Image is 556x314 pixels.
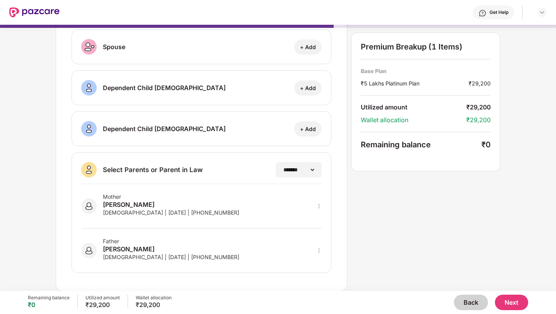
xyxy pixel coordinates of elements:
[300,43,316,51] div: + Add
[300,84,316,92] div: + Add
[136,301,172,309] div: ₹29,200
[103,83,226,92] div: Dependent Child [DEMOGRAPHIC_DATA]
[316,203,322,209] span: more
[466,103,491,111] div: ₹29,200
[103,166,203,174] div: Select Parents or Parent in Law
[28,295,70,301] div: Remaining balance
[9,7,60,17] img: New Pazcare Logo
[539,9,545,15] img: svg+xml;base64,PHN2ZyBpZD0iRHJvcGRvd24tMzJ4MzIiIHhtbG5zPSJodHRwOi8vd3d3LnczLm9yZy8yMDAwL3N2ZyIgd2...
[469,79,491,87] div: ₹29,200
[361,103,466,111] div: Utilized amount
[103,42,125,51] div: Spouse
[136,295,172,301] div: Wallet allocation
[489,9,508,15] div: Get Help
[361,42,491,51] div: Premium Breakup (1 Items)
[361,116,466,124] div: Wallet allocation
[103,193,239,200] div: Mother
[81,39,97,55] img: svg+xml;base64,PHN2ZyB3aWR0aD0iNDAiIGhlaWdodD0iNDAiIHZpZXdCb3g9IjAgMCA0MCA0MCIgZmlsbD0ibm9uZSIgeG...
[361,79,469,87] div: ₹5 Lakhs Platinum Plan
[361,67,491,75] div: Base Plan
[81,243,97,258] img: svg+xml;base64,PHN2ZyB3aWR0aD0iNDAiIGhlaWdodD0iNDAiIHZpZXdCb3g9IjAgMCA0MCA0MCIgZmlsbD0ibm9uZSIgeG...
[103,254,239,260] div: [DEMOGRAPHIC_DATA] | [DATE] | [PHONE_NUMBER]
[316,248,322,253] span: more
[85,295,120,301] div: Utilized amount
[481,140,491,149] div: ₹0
[81,162,97,177] img: svg+xml;base64,PHN2ZyB3aWR0aD0iNDAiIGhlaWdodD0iNDAiIHZpZXdCb3g9IjAgMCA0MCA0MCIgZmlsbD0ibm9uZSIgeG...
[85,301,120,309] div: ₹29,200
[81,198,97,214] img: svg+xml;base64,PHN2ZyB3aWR0aD0iNDAiIGhlaWdodD0iNDAiIHZpZXdCb3g9IjAgMCA0MCA0MCIgZmlsbD0ibm9uZSIgeG...
[479,9,486,17] img: svg+xml;base64,PHN2ZyBpZD0iSGVscC0zMngzMiIgeG1sbnM9Imh0dHA6Ly93d3cudzMub3JnLzIwMDAvc3ZnIiB3aWR0aD...
[81,121,97,137] img: svg+xml;base64,PHN2ZyB3aWR0aD0iNDAiIGhlaWdodD0iNDAiIHZpZXdCb3g9IjAgMCA0MCA0MCIgZmlsbD0ibm9uZSIgeG...
[103,200,239,209] div: [PERSON_NAME]
[454,295,488,310] button: Back
[103,238,239,244] div: Father
[103,244,239,254] div: [PERSON_NAME]
[361,140,481,149] div: Remaining balance
[103,124,226,133] div: Dependent Child [DEMOGRAPHIC_DATA]
[81,80,97,96] img: svg+xml;base64,PHN2ZyB3aWR0aD0iNDAiIGhlaWdodD0iNDAiIHZpZXdCb3g9IjAgMCA0MCA0MCIgZmlsbD0ibm9uZSIgeG...
[103,209,239,216] div: [DEMOGRAPHIC_DATA] | [DATE] | [PHONE_NUMBER]
[466,116,491,124] div: ₹29,200
[495,295,528,310] button: Next
[28,301,70,309] div: ₹0
[300,125,316,133] div: + Add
